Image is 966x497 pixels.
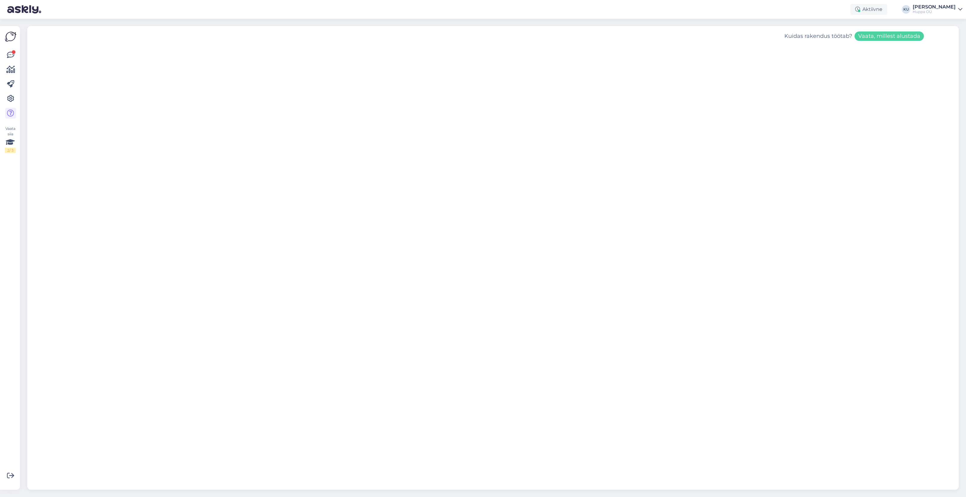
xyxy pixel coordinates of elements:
img: Askly Logo [5,31,16,42]
iframe: Askly Tutorials [27,47,959,490]
a: [PERSON_NAME]Huppa OÜ [913,5,962,14]
div: Aktiivne [850,4,887,15]
button: Vaata, millest alustada [855,31,924,41]
div: 2 / 3 [5,148,16,153]
div: KU [902,5,910,14]
div: [PERSON_NAME] [913,5,956,9]
div: Huppa OÜ [913,9,956,14]
div: Vaata siia [5,126,16,153]
div: Kuidas rakendus töötab? [784,31,924,41]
